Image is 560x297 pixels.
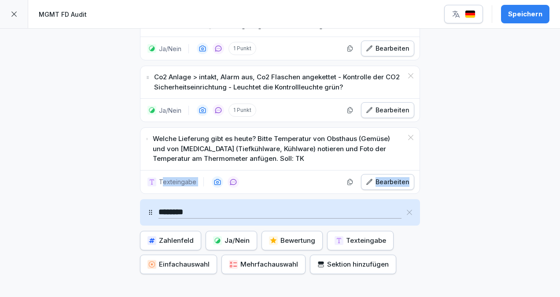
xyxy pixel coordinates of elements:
p: Co2 Anlage > intakt, Alarm aus, Co2 Flaschen angekettet - Kontrolle der CO2 Sicherheitseinrichtun... [154,72,403,92]
button: Bearbeiten [361,41,414,56]
div: Speichern [508,9,542,19]
div: Einfachauswahl [147,260,210,269]
button: Texteingabe [327,231,394,250]
div: Mehrfachauswahl [229,260,298,269]
div: Sektion hinzufügen [317,260,389,269]
div: Zahlenfeld [147,236,194,245]
button: Speichern [501,5,549,23]
p: Texteingabe [159,177,196,186]
div: Bewertung [269,236,315,245]
div: Ja/Nein [213,236,250,245]
img: de.svg [465,10,475,19]
button: Bearbeiten [361,102,414,118]
button: Ja/Nein [206,231,257,250]
div: Bearbeiten [366,44,409,53]
div: Bearbeiten [366,105,409,115]
button: Einfachauswahl [140,255,217,274]
div: Bearbeiten [366,177,409,187]
button: Bearbeiten [361,174,414,190]
button: Bewertung [262,231,323,250]
p: Ja/Nein [159,44,181,53]
div: Texteingabe [335,236,386,245]
p: 1 Punkt [228,42,256,55]
p: Ja/Nein [159,106,181,115]
button: Mehrfachauswahl [221,255,306,274]
p: MGMT FD Audit [39,10,87,19]
p: Welche Lieferung gibt es heute? Bitte Temperatur von Obsthaus (Gemüse) und von [MEDICAL_DATA] (Ti... [153,134,403,164]
button: Sektion hinzufügen [310,255,396,274]
button: Zahlenfeld [140,231,201,250]
p: 1 Punkt [228,104,256,117]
